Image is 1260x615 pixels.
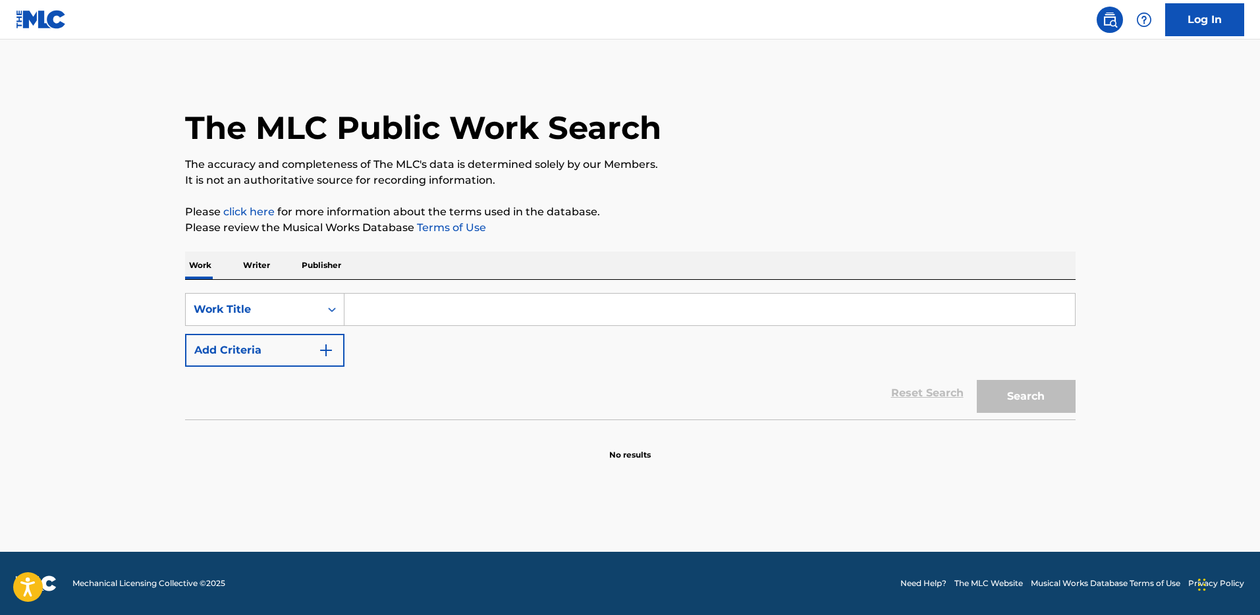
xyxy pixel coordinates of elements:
[609,433,651,461] p: No results
[185,108,661,147] h1: The MLC Public Work Search
[185,334,344,367] button: Add Criteria
[185,293,1076,419] form: Search Form
[72,577,225,589] span: Mechanical Licensing Collective © 2025
[1198,565,1206,604] div: Drag
[185,204,1076,220] p: Please for more information about the terms used in the database.
[16,10,67,29] img: MLC Logo
[223,205,275,218] a: click here
[1102,12,1118,28] img: search
[1165,3,1244,36] a: Log In
[239,252,274,279] p: Writer
[185,220,1076,236] p: Please review the Musical Works Database
[16,575,57,591] img: logo
[1131,7,1157,33] div: Help
[1194,552,1260,615] iframe: Chat Widget
[414,221,486,234] a: Terms of Use
[185,252,215,279] p: Work
[318,342,334,358] img: 9d2ae6d4665cec9f34b9.svg
[1031,577,1180,589] a: Musical Works Database Terms of Use
[194,302,312,317] div: Work Title
[954,577,1023,589] a: The MLC Website
[298,252,345,279] p: Publisher
[185,157,1076,173] p: The accuracy and completeness of The MLC's data is determined solely by our Members.
[1188,577,1244,589] a: Privacy Policy
[185,173,1076,188] p: It is not an authoritative source for recording information.
[1136,12,1152,28] img: help
[900,577,946,589] a: Need Help?
[1097,7,1123,33] a: Public Search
